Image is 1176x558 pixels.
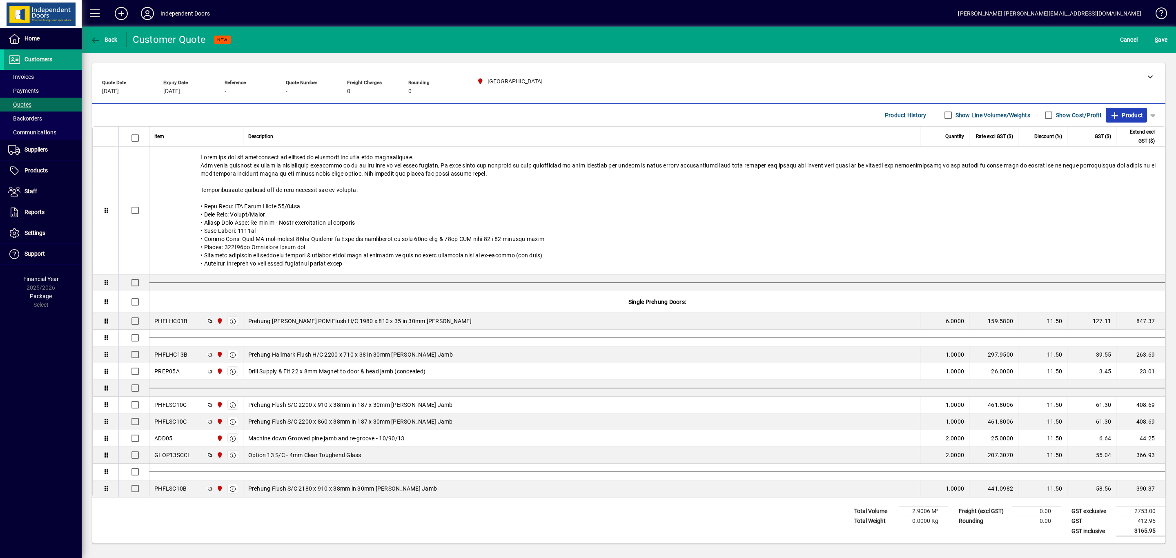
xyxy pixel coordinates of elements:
[154,350,187,359] div: PHFLHC13B
[1116,413,1165,430] td: 408.69
[974,350,1013,359] div: 297.9500
[88,32,120,47] button: Back
[945,132,964,141] span: Quantity
[974,317,1013,325] div: 159.5800
[8,115,42,122] span: Backorders
[90,36,118,43] span: Back
[4,125,82,139] a: Communications
[1116,346,1165,363] td: 263.69
[214,350,224,359] span: Christchurch
[1095,132,1111,141] span: GST ($)
[4,161,82,181] a: Products
[4,112,82,125] a: Backorders
[248,350,453,359] span: Prehung Hallmark Flush H/C 2200 x 710 x 38 in 30mm [PERSON_NAME] Jamb
[1067,413,1116,430] td: 61.30
[1116,526,1165,536] td: 3165.95
[24,188,37,194] span: Staff
[214,434,224,443] span: Christchurch
[248,132,273,141] span: Description
[1116,516,1165,526] td: 412.95
[248,417,453,426] span: Prehung Flush S/C 2200 x 860 x 38mm in 187 x 30mm [PERSON_NAME] Jamb
[1116,430,1165,447] td: 44.25
[8,74,34,80] span: Invoices
[149,291,1165,312] div: Single Prehung Doors:
[347,88,350,95] span: 0
[4,84,82,98] a: Payments
[1116,447,1165,464] td: 366.93
[955,507,1012,516] td: Freight (excl GST)
[850,507,899,516] td: Total Volume
[1034,132,1062,141] span: Discount (%)
[214,400,224,409] span: Christchurch
[958,7,1141,20] div: [PERSON_NAME] [PERSON_NAME][EMAIL_ADDRESS][DOMAIN_NAME]
[1121,127,1155,145] span: Extend excl GST ($)
[214,317,224,326] span: Christchurch
[23,276,59,282] span: Financial Year
[1106,108,1147,123] button: Product
[974,401,1013,409] div: 461.8006
[24,230,45,236] span: Settings
[1018,480,1067,497] td: 11.50
[850,516,899,526] td: Total Weight
[946,367,964,375] span: 1.0000
[82,32,127,47] app-page-header-button: Back
[1116,313,1165,330] td: 847.37
[30,293,52,299] span: Package
[248,317,472,325] span: Prehung [PERSON_NAME] PCM Flush H/C 1980 x 810 x 35 in 30mm [PERSON_NAME]
[1018,430,1067,447] td: 11.50
[4,29,82,49] a: Home
[974,367,1013,375] div: 26.0000
[1116,397,1165,413] td: 408.69
[24,56,52,62] span: Customers
[1018,363,1067,380] td: 11.50
[149,147,1165,274] div: Lorem ips dol sit ametconsect ad elitsed do eiusmodt inc utla etdo magnaaliquae. Adm venia quisno...
[24,167,48,174] span: Products
[1012,516,1061,526] td: 0.00
[1067,516,1116,526] td: GST
[217,37,227,42] span: NEW
[214,484,224,493] span: Christchurch
[248,367,426,375] span: Drill Supply & Fit 22 x 8mm Magnet to door & head jamb (concealed)
[1067,447,1116,464] td: 55.04
[976,132,1013,141] span: Rate excl GST ($)
[214,417,224,426] span: Christchurch
[1116,480,1165,497] td: 390.37
[160,7,210,20] div: Independent Doors
[214,451,224,460] span: Christchurch
[1067,430,1116,447] td: 6.64
[1120,33,1138,46] span: Cancel
[974,451,1013,459] div: 207.3070
[946,484,964,493] span: 1.0000
[1012,507,1061,516] td: 0.00
[1018,447,1067,464] td: 11.50
[408,88,412,95] span: 0
[248,451,361,459] span: Option 13 S/C - 4mm Clear Toughend Glass
[946,434,964,442] span: 2.0000
[1067,397,1116,413] td: 61.30
[1155,36,1158,43] span: S
[154,317,187,325] div: PHFLHC01B
[946,401,964,409] span: 1.0000
[885,109,927,122] span: Product History
[4,70,82,84] a: Invoices
[1110,109,1143,122] span: Product
[4,140,82,160] a: Suppliers
[1067,507,1116,516] td: GST exclusive
[214,367,224,376] span: Christchurch
[102,88,119,95] span: [DATE]
[24,250,45,257] span: Support
[1018,313,1067,330] td: 11.50
[946,317,964,325] span: 6.0000
[248,434,405,442] span: Machine down Grooved pine jamb and re-groove - 10/90/13
[1116,507,1165,516] td: 2753.00
[1067,346,1116,363] td: 39.55
[1067,313,1116,330] td: 127.11
[4,223,82,243] a: Settings
[1067,363,1116,380] td: 3.45
[133,33,206,46] div: Customer Quote
[882,108,930,123] button: Product History
[946,350,964,359] span: 1.0000
[154,401,187,409] div: PHFLSC10C
[108,6,134,21] button: Add
[134,6,160,21] button: Profile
